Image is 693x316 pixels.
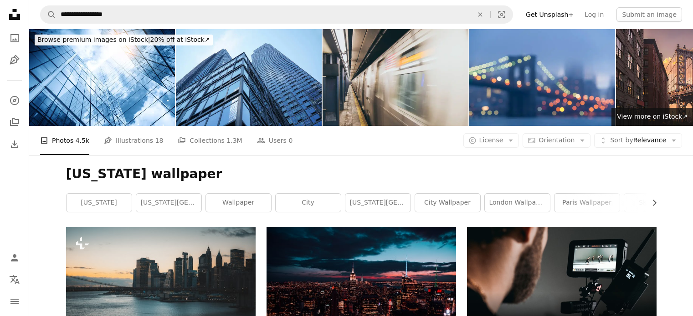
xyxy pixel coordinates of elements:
[624,194,689,212] a: skyscraper
[470,6,490,23] button: Clear
[66,276,256,284] a: a city skyline with a bridge in the foreground
[5,113,24,131] a: Collections
[616,7,682,22] button: Submit an image
[415,194,480,212] a: city wallpaper
[104,126,163,155] a: Illustrations 18
[579,7,609,22] a: Log in
[345,194,411,212] a: [US_STATE][GEOGRAPHIC_DATA]
[479,136,503,144] span: License
[646,194,657,212] button: scroll list to the right
[226,135,242,145] span: 1.3M
[520,7,579,22] a: Get Unsplash+
[66,166,657,182] h1: [US_STATE] wallpaper
[594,133,682,148] button: Sort byRelevance
[29,29,218,51] a: Browse premium images on iStock|20% off at iStock↗
[288,135,293,145] span: 0
[5,29,24,47] a: Photos
[323,29,468,126] img: Motion Blur View of NYC Subway Train
[5,292,24,311] button: Menu
[155,135,164,145] span: 18
[485,194,550,212] a: london wallpaper
[617,113,688,120] span: View more on iStock ↗
[5,249,24,267] a: Log in / Sign up
[178,126,242,155] a: Collections 1.3M
[539,136,575,144] span: Orientation
[5,271,24,289] button: Language
[257,126,293,155] a: Users 0
[35,35,213,45] div: 20% off at iStock ↗
[40,5,513,24] form: Find visuals sitewide
[41,6,56,23] button: Search Unsplash
[611,108,693,126] a: View more on iStock↗
[554,194,620,212] a: paris wallpaper
[469,29,615,126] img: Brooklyn Bridge bokeh background
[136,194,201,212] a: [US_STATE][GEOGRAPHIC_DATA] wallpaper
[5,135,24,153] a: Download History
[5,51,24,69] a: Illustrations
[610,136,666,145] span: Relevance
[523,133,590,148] button: Orientation
[206,194,271,212] a: wallpaper
[267,286,456,294] a: high-angle view photography of urban
[29,29,175,126] img: view of a contemporary glass skyscraper reflecting the blue sky
[463,133,519,148] button: License
[67,194,132,212] a: [US_STATE]
[5,91,24,110] a: Explore
[276,194,341,212] a: city
[37,36,150,43] span: Browse premium images on iStock |
[610,136,633,144] span: Sort by
[176,29,322,126] img: low angle view on modern office building with blue glass windows
[491,6,513,23] button: Visual search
